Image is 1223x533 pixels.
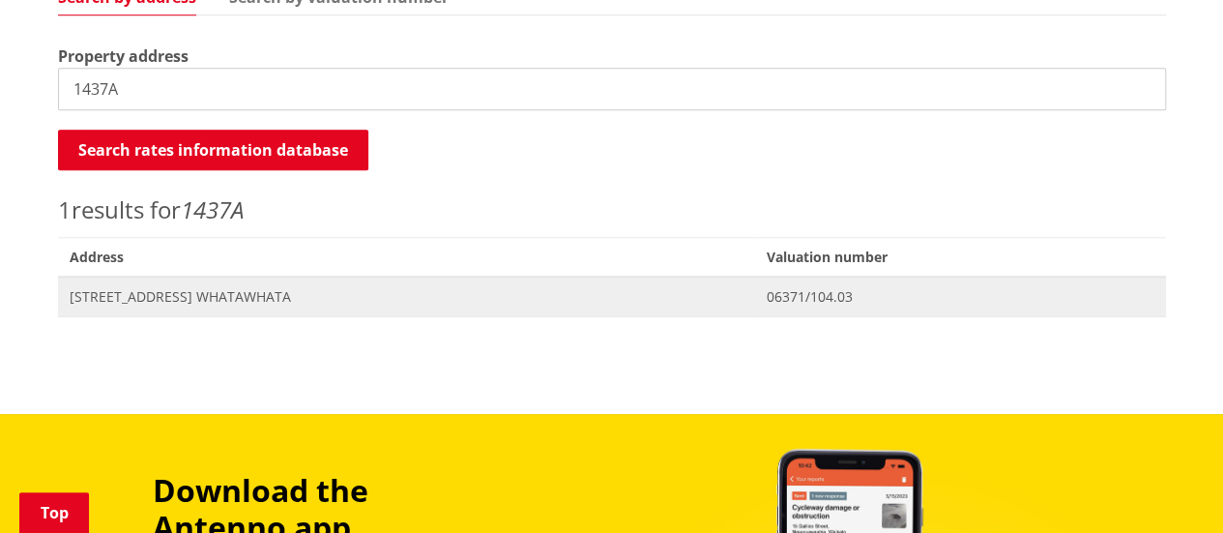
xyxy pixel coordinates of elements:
[58,237,755,277] span: Address
[58,130,368,170] button: Search rates information database
[755,237,1166,277] span: Valuation number
[58,44,189,68] label: Property address
[181,193,244,225] em: 1437A
[1134,452,1204,521] iframe: Messenger Launcher
[58,192,1166,227] p: results for
[767,287,1154,307] span: 06371/104.03
[19,492,89,533] a: Top
[70,287,743,307] span: [STREET_ADDRESS] WHATAWHATA
[58,277,1166,316] a: [STREET_ADDRESS] WHATAWHATA 06371/104.03
[58,68,1166,110] input: e.g. Duke Street NGARUAWAHIA
[58,193,72,225] span: 1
